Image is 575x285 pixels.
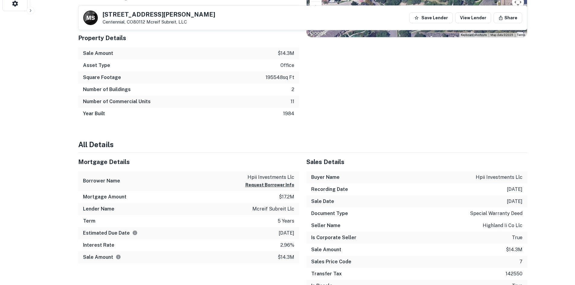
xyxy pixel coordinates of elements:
[311,246,341,253] h6: Sale Amount
[278,50,294,57] p: $14.3m
[507,186,522,193] p: [DATE]
[506,270,522,277] p: 142550
[291,98,294,105] p: 11
[78,33,299,43] h5: Property Details
[280,62,294,69] p: office
[83,74,121,81] h6: Square Footage
[78,139,527,150] h4: All Details
[311,174,340,181] h6: Buyer Name
[83,254,121,261] h6: Sale Amount
[311,210,348,217] h6: Document Type
[83,86,131,93] h6: Number of Buildings
[83,98,151,105] h6: Number of Commercial Units
[83,177,120,185] h6: Borrower Name
[245,174,294,181] p: hpii investments llc
[311,258,351,265] h6: Sales Price Code
[483,222,522,229] p: highland ii co llc
[132,230,138,236] svg: Estimate is based on a standard schedule for this type of loan.
[252,205,294,213] p: mcreif subreit llc
[494,12,522,23] button: Share
[78,157,299,166] h5: Mortgage Details
[83,50,113,57] h6: Sale Amount
[245,181,294,188] button: Request Borrower Info
[507,198,522,205] p: [DATE]
[461,33,487,37] button: Keyboard shortcuts
[146,19,187,24] a: Mcreif Subreit, LLC
[490,33,513,36] span: Map data ©2025
[545,217,575,246] iframe: Chat Widget
[103,19,215,25] p: Centennial, CO80112
[266,74,294,81] p: 195548 sq ft
[83,217,95,225] h6: Term
[83,193,126,201] h6: Mortgage Amount
[279,230,294,237] p: [DATE]
[517,33,525,36] a: Terms (opens in new tab)
[278,254,294,261] p: $14.3m
[83,62,110,69] h6: Asset Type
[310,2,322,14] button: Rotate map counterclockwise
[308,29,328,37] a: Open this area in Google Maps (opens a new window)
[311,270,342,277] h6: Transfer Tax
[512,234,522,241] p: true
[311,186,348,193] h6: Recording Date
[83,205,114,213] h6: Lender Name
[506,246,522,253] p: $14.3m
[308,29,328,37] img: Google
[470,210,522,217] p: special warranty deed
[279,193,294,201] p: $17.2m
[311,198,334,205] h6: Sale Date
[519,258,522,265] p: 7
[283,110,294,117] p: 1984
[83,242,114,249] h6: Interest Rate
[83,110,105,117] h6: Year Built
[476,174,522,181] p: hpii investments llc
[83,11,98,25] a: M S
[311,234,356,241] h6: Is Corporate Seller
[311,222,340,229] h6: Seller Name
[455,12,491,23] a: View Lender
[280,242,294,249] p: 2.96%
[86,14,94,22] p: M S
[278,217,294,225] p: 5 years
[409,12,453,23] button: Save Lender
[306,157,527,166] h5: Sales Details
[292,86,294,93] p: 2
[103,11,215,17] h5: [STREET_ADDRESS][PERSON_NAME]
[83,230,138,237] h6: Estimated Due Date
[116,254,121,260] svg: The values displayed on the website are for informational purposes only and may be reported incor...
